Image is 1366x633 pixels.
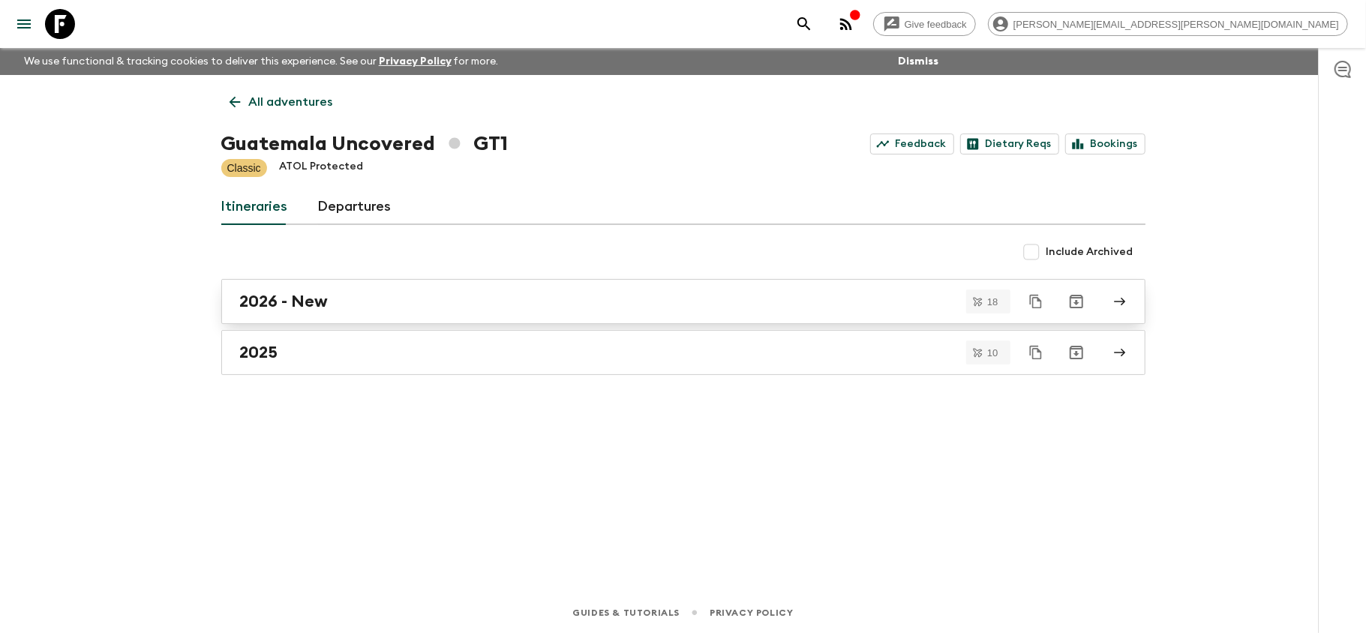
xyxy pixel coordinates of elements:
[1065,133,1145,154] a: Bookings
[1046,244,1133,259] span: Include Archived
[221,330,1145,375] a: 2025
[572,604,680,621] a: Guides & Tutorials
[894,51,942,72] button: Dismiss
[1061,337,1091,367] button: Archive
[318,189,392,225] a: Departures
[870,133,954,154] a: Feedback
[18,48,505,75] p: We use functional & tracking cookies to deliver this experience. See our for more.
[221,189,288,225] a: Itineraries
[379,56,452,67] a: Privacy Policy
[896,19,975,30] span: Give feedback
[789,9,819,39] button: search adventures
[279,159,363,177] p: ATOL Protected
[240,343,278,362] h2: 2025
[227,160,261,175] p: Classic
[988,12,1348,36] div: [PERSON_NAME][EMAIL_ADDRESS][PERSON_NAME][DOMAIN_NAME]
[9,9,39,39] button: menu
[1022,288,1049,315] button: Duplicate
[221,279,1145,324] a: 2026 - New
[978,348,1007,358] span: 10
[240,292,329,311] h2: 2026 - New
[221,87,341,117] a: All adventures
[1061,286,1091,316] button: Archive
[221,129,508,159] h1: Guatemala Uncovered GT1
[960,133,1059,154] a: Dietary Reqs
[1022,339,1049,366] button: Duplicate
[978,297,1007,307] span: 18
[873,12,976,36] a: Give feedback
[710,604,793,621] a: Privacy Policy
[1005,19,1347,30] span: [PERSON_NAME][EMAIL_ADDRESS][PERSON_NAME][DOMAIN_NAME]
[249,93,333,111] p: All adventures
